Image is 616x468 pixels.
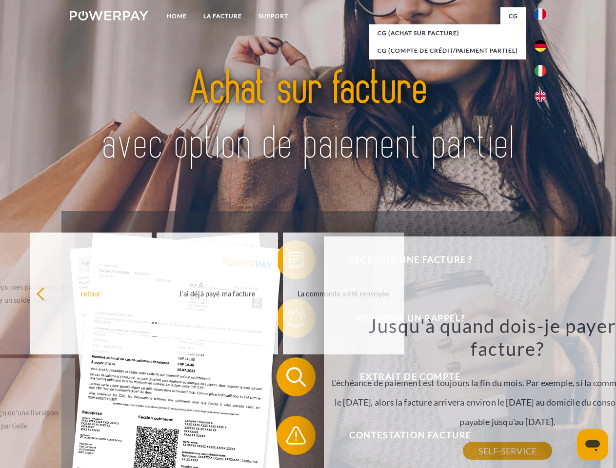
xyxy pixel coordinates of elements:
div: La commande a été renvoyée [289,287,398,300]
img: en [535,90,546,102]
a: LA FACTURE [195,7,250,25]
img: de [535,40,546,52]
a: SELF-SERVICE [463,442,552,460]
button: Contestation Facture [277,416,530,455]
img: fr [535,8,546,20]
div: retour [36,287,146,300]
img: qb_warning.svg [284,423,308,448]
iframe: Bouton de lancement de la fenêtre de messagerie [577,429,608,460]
a: Home [159,7,195,25]
a: CG (achat sur facture) [369,24,526,42]
img: title-powerpay_fr.svg [93,47,523,187]
a: CG (Compte de crédit/paiement partiel) [369,42,526,59]
div: J'ai déjà payé ma facture [162,287,272,300]
img: it [535,65,546,77]
button: Extrait de compte [277,357,530,396]
a: CG [500,7,526,25]
img: qb_search.svg [284,365,308,389]
img: logo-powerpay-white.svg [70,11,148,20]
a: Support [250,7,297,25]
